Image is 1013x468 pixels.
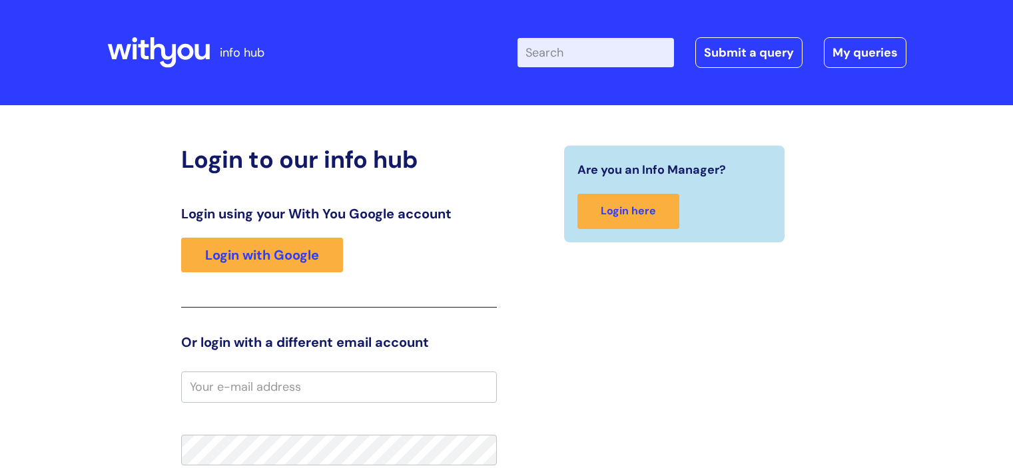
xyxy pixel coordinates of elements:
[181,334,497,350] h3: Or login with a different email account
[181,145,497,174] h2: Login to our info hub
[220,42,264,63] p: info hub
[517,38,674,67] input: Search
[695,37,803,68] a: Submit a query
[181,371,497,402] input: Your e-mail address
[181,238,343,272] a: Login with Google
[824,37,906,68] a: My queries
[181,206,497,222] h3: Login using your With You Google account
[577,159,726,180] span: Are you an Info Manager?
[577,194,679,229] a: Login here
